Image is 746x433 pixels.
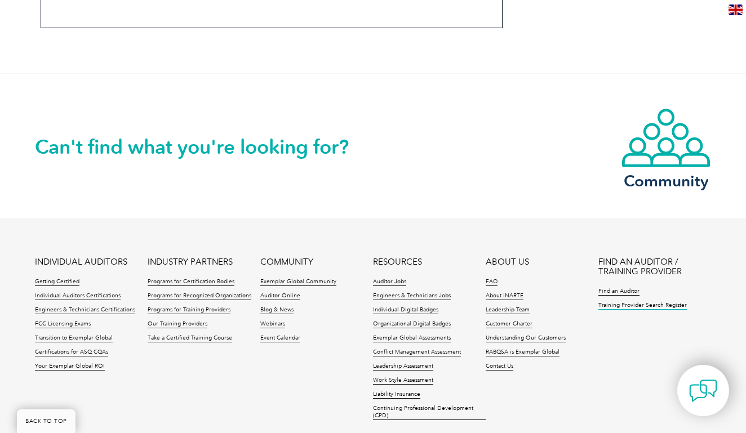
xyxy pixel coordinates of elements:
a: Work Style Assessment [373,377,433,385]
h3: Community [621,174,711,188]
a: Understanding Our Customers [486,334,566,342]
a: Training Provider Search Register [598,302,687,310]
a: Getting Certified [35,278,79,286]
a: Conflict Management Assessment [373,349,461,356]
a: Contact Us [486,363,513,370]
a: Continuing Professional Development (CPD) [373,405,486,420]
a: Customer Charter [486,320,532,328]
a: About iNARTE [486,292,523,300]
a: INDIVIDUAL AUDITORS [35,257,127,267]
a: FAQ [486,278,498,286]
a: Exemplar Global Assessments [373,334,451,342]
a: RABQSA is Exemplar Global [486,349,559,356]
a: Community [621,108,711,188]
h2: Can't find what you're looking for? [35,138,373,156]
a: Auditor Online [260,292,300,300]
a: Leadership Team [486,306,530,314]
a: INDUSTRY PARTNERS [148,257,233,267]
a: ABOUT US [486,257,529,267]
img: icon-community.webp [621,108,711,168]
a: Transition to Exemplar Global [35,334,113,342]
a: Your Exemplar Global ROI [35,363,105,370]
a: Exemplar Global Community [260,278,336,286]
a: Individual Digital Badges [373,306,438,314]
a: Webinars [260,320,285,328]
a: Individual Auditors Certifications [35,292,121,300]
a: Leadership Assessment [373,363,433,370]
a: Our Training Providers [148,320,207,328]
a: Programs for Recognized Organizations [148,292,251,300]
a: Organizational Digital Badges [373,320,451,328]
a: Engineers & Technicians Certifications [35,306,135,314]
a: Certifications for ASQ CQAs [35,349,108,356]
a: RESOURCES [373,257,422,267]
a: BACK TO TOP [17,409,76,433]
a: Engineers & Technicians Jobs [373,292,451,300]
a: Event Calendar [260,334,300,342]
a: Programs for Training Providers [148,306,230,314]
a: Programs for Certification Bodies [148,278,234,286]
a: Auditor Jobs [373,278,406,286]
img: contact-chat.png [689,377,717,405]
a: Liability Insurance [373,391,420,399]
a: Take a Certified Training Course [148,334,232,342]
a: Blog & News [260,306,294,314]
img: en [729,5,743,15]
a: FCC Licensing Exams [35,320,91,328]
a: FIND AN AUDITOR / TRAINING PROVIDER [598,257,711,276]
a: COMMUNITY [260,257,313,267]
a: Find an Auditor [598,288,640,296]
